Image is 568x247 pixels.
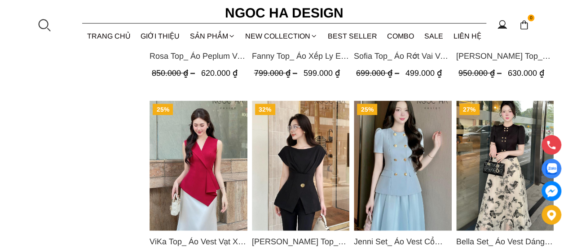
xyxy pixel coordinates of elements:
[456,101,554,231] img: Bella Set_ Áo Vest Dáng Lửng Cúc Đồng, Chân Váy Họa Tiết Bướm A990+CV121
[419,24,449,48] a: SALE
[542,181,561,201] a: messenger
[323,24,383,48] a: BEST SELLER
[254,69,299,78] span: 799.000 ₫
[354,101,452,231] img: Jenni Set_ Áo Vest Cổ Tròn Đính Cúc, Chân Váy Tơ Màu Xanh A1051+CV132
[528,15,535,22] span: 0
[240,24,323,48] a: NEW COLLECTION
[507,69,544,78] span: 630.000 ₫
[150,101,247,231] img: ViKa Top_ Áo Vest Vạt Xếp Chéo màu Đỏ A1053
[251,50,349,62] a: Link to Fanny Top_ Áo Xếp Ly Eo Sát Nách Màu Bee A1068
[251,101,349,231] a: Product image - Jenny Top_ Áo Mix Tơ Thân Bổ Mảnh Vạt Chéo Màu Đen A1057
[354,50,452,62] span: Sofia Top_ Áo Rớt Vai Vạt Rủ Màu Đỏ A428
[542,159,561,178] a: Display image
[82,24,136,48] a: TRANG CHỦ
[354,101,452,231] a: Product image - Jenni Set_ Áo Vest Cổ Tròn Đính Cúc, Chân Váy Tơ Màu Xanh A1051+CV132
[251,101,349,231] img: Jenny Top_ Áo Mix Tơ Thân Bổ Mảnh Vạt Chéo Màu Đen A1057
[201,69,238,78] span: 620.000 ₫
[303,69,339,78] span: 599.000 ₫
[448,24,486,48] a: LIÊN HỆ
[150,101,247,231] a: Product image - ViKa Top_ Áo Vest Vạt Xếp Chéo màu Đỏ A1053
[150,50,247,62] span: Rosa Top_ Áo Peplum Vai Lệch Xếp Ly Màu Đỏ A1064
[519,20,529,30] img: img-CART-ICON-ksit0nf1
[356,69,401,78] span: 699.000 ₫
[382,24,419,48] a: Combo
[546,163,557,174] img: Display image
[458,69,503,78] span: 950.000 ₫
[152,69,197,78] span: 850.000 ₫
[136,24,185,48] a: GIỚI THIỆU
[456,101,554,231] a: Product image - Bella Set_ Áo Vest Dáng Lửng Cúc Đồng, Chân Váy Họa Tiết Bướm A990+CV121
[405,69,442,78] span: 499.000 ₫
[456,50,554,62] span: [PERSON_NAME] Top_ Áo Peplum Mix Cổ trắng Màu Đỏ A1054
[456,50,554,62] a: Link to Sara Top_ Áo Peplum Mix Cổ trắng Màu Đỏ A1054
[354,50,452,62] a: Link to Sofia Top_ Áo Rớt Vai Vạt Rủ Màu Đỏ A428
[150,50,247,62] a: Link to Rosa Top_ Áo Peplum Vai Lệch Xếp Ly Màu Đỏ A1064
[251,50,349,62] span: Fanny Top_ Áo Xếp Ly Eo Sát Nách Màu Bee A1068
[185,24,241,48] div: SẢN PHẨM
[217,2,352,24] a: Ngoc Ha Design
